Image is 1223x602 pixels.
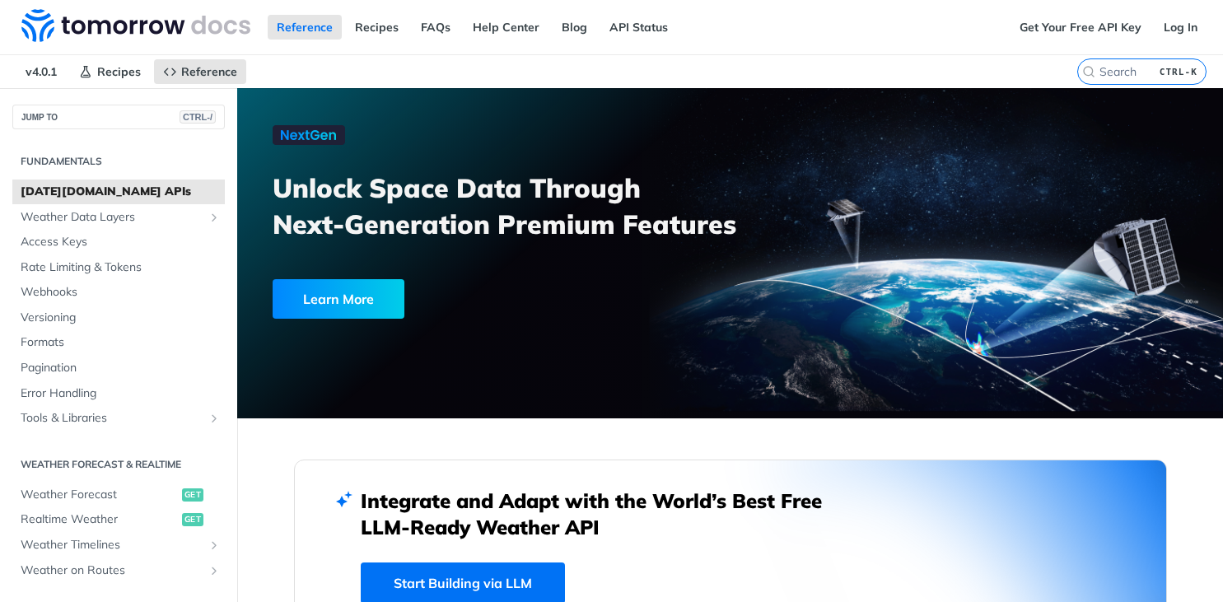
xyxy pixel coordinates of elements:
[208,539,221,552] button: Show subpages for Weather Timelines
[21,234,221,250] span: Access Keys
[1155,63,1202,80] kbd: CTRL-K
[21,537,203,553] span: Weather Timelines
[21,562,203,579] span: Weather on Routes
[12,230,225,254] a: Access Keys
[361,488,847,540] h2: Integrate and Adapt with the World’s Best Free LLM-Ready Weather API
[268,15,342,40] a: Reference
[97,64,141,79] span: Recipes
[1155,15,1207,40] a: Log In
[21,209,203,226] span: Weather Data Layers
[21,184,221,200] span: [DATE][DOMAIN_NAME] APIs
[600,15,677,40] a: API Status
[12,255,225,280] a: Rate Limiting & Tokens
[1082,65,1095,78] svg: Search
[208,412,221,425] button: Show subpages for Tools & Libraries
[21,310,221,326] span: Versioning
[182,513,203,526] span: get
[182,488,203,502] span: get
[208,211,221,224] button: Show subpages for Weather Data Layers
[12,205,225,230] a: Weather Data LayersShow subpages for Weather Data Layers
[16,59,66,84] span: v4.0.1
[273,279,653,319] a: Learn More
[21,487,178,503] span: Weather Forecast
[21,511,178,528] span: Realtime Weather
[12,180,225,204] a: [DATE][DOMAIN_NAME] APIs
[12,105,225,129] button: JUMP TOCTRL-/
[12,154,225,169] h2: Fundamentals
[12,381,225,406] a: Error Handling
[12,483,225,507] a: Weather Forecastget
[12,306,225,330] a: Versioning
[181,64,237,79] span: Reference
[12,330,225,355] a: Formats
[12,457,225,472] h2: Weather Forecast & realtime
[21,410,203,427] span: Tools & Libraries
[412,15,460,40] a: FAQs
[12,558,225,583] a: Weather on RoutesShow subpages for Weather on Routes
[12,356,225,380] a: Pagination
[273,279,404,319] div: Learn More
[12,280,225,305] a: Webhooks
[21,259,221,276] span: Rate Limiting & Tokens
[208,564,221,577] button: Show subpages for Weather on Routes
[154,59,246,84] a: Reference
[273,170,748,242] h3: Unlock Space Data Through Next-Generation Premium Features
[180,110,216,124] span: CTRL-/
[464,15,548,40] a: Help Center
[21,334,221,351] span: Formats
[12,533,225,558] a: Weather TimelinesShow subpages for Weather Timelines
[346,15,408,40] a: Recipes
[70,59,150,84] a: Recipes
[21,360,221,376] span: Pagination
[12,406,225,431] a: Tools & LibrariesShow subpages for Tools & Libraries
[1011,15,1151,40] a: Get Your Free API Key
[273,125,345,145] img: NextGen
[12,507,225,532] a: Realtime Weatherget
[553,15,596,40] a: Blog
[21,9,250,42] img: Tomorrow.io Weather API Docs
[21,385,221,402] span: Error Handling
[21,284,221,301] span: Webhooks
